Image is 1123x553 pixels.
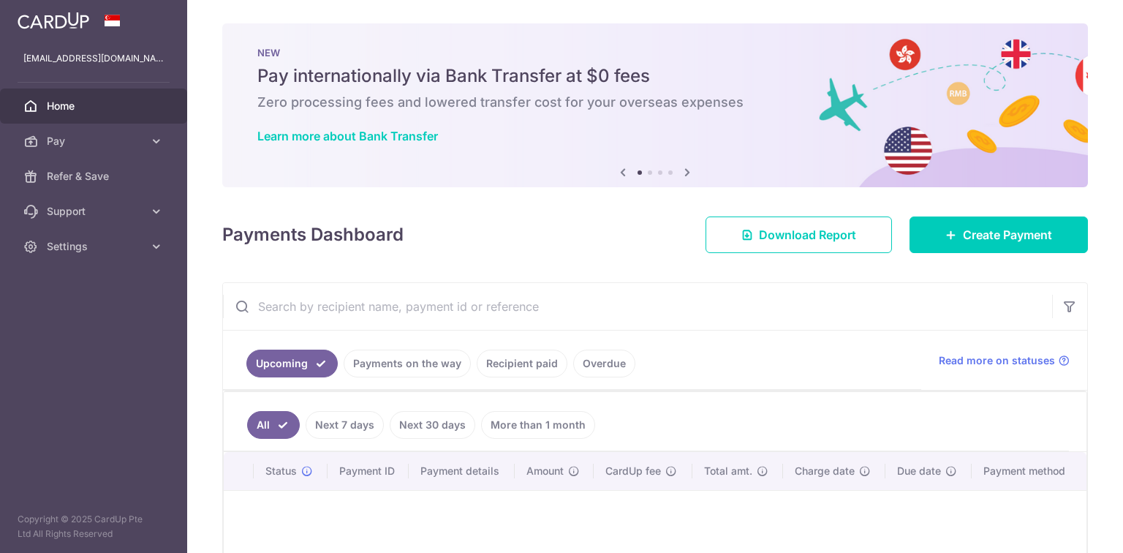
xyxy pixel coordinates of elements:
[972,452,1086,490] th: Payment method
[704,464,752,478] span: Total amt.
[47,204,143,219] span: Support
[477,350,567,377] a: Recipient paid
[265,464,297,478] span: Status
[344,350,471,377] a: Payments on the way
[47,239,143,254] span: Settings
[573,350,635,377] a: Overdue
[605,464,661,478] span: CardUp fee
[247,411,300,439] a: All
[897,464,941,478] span: Due date
[481,411,595,439] a: More than 1 month
[939,353,1055,368] span: Read more on statuses
[257,94,1053,111] h6: Zero processing fees and lowered transfer cost for your overseas expenses
[963,226,1052,244] span: Create Payment
[328,452,409,490] th: Payment ID
[939,353,1070,368] a: Read more on statuses
[910,217,1088,253] a: Create Payment
[23,51,164,66] p: [EMAIL_ADDRESS][DOMAIN_NAME]
[257,47,1053,59] p: NEW
[47,134,143,148] span: Pay
[759,226,856,244] span: Download Report
[222,222,404,248] h4: Payments Dashboard
[47,169,143,184] span: Refer & Save
[47,99,143,113] span: Home
[306,411,384,439] a: Next 7 days
[246,350,338,377] a: Upcoming
[18,12,89,29] img: CardUp
[409,452,515,490] th: Payment details
[390,411,475,439] a: Next 30 days
[795,464,855,478] span: Charge date
[257,64,1053,88] h5: Pay internationally via Bank Transfer at $0 fees
[706,217,892,253] a: Download Report
[526,464,564,478] span: Amount
[222,23,1088,187] img: Bank transfer banner
[223,283,1052,330] input: Search by recipient name, payment id or reference
[257,129,438,143] a: Learn more about Bank Transfer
